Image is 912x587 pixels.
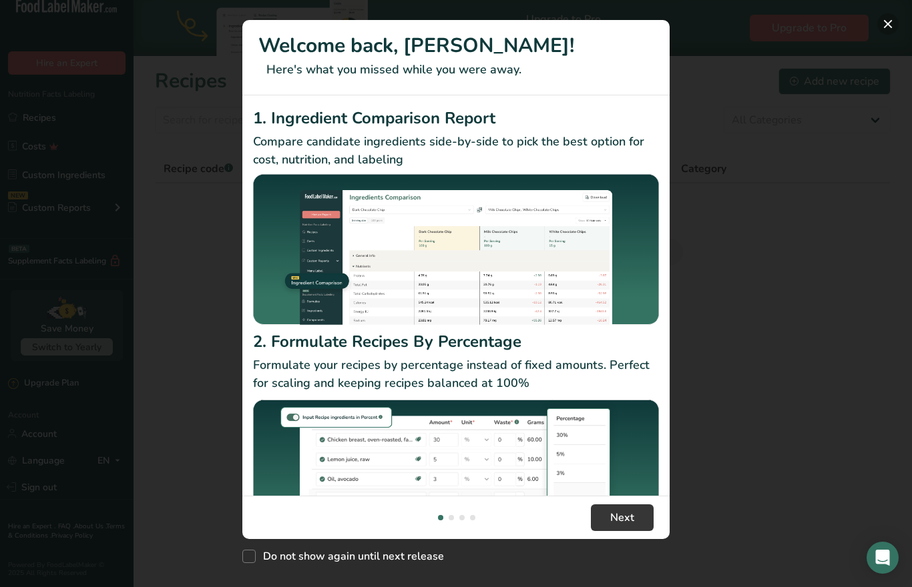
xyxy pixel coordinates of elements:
[256,550,444,563] span: Do not show again until next release
[610,510,634,526] span: Next
[258,31,654,61] h1: Welcome back, [PERSON_NAME]!
[253,356,659,392] p: Formulate your recipes by percentage instead of fixed amounts. Perfect for scaling and keeping re...
[253,330,659,354] h2: 2. Formulate Recipes By Percentage
[253,174,659,326] img: Ingredient Comparison Report
[253,398,659,558] img: Formulate Recipes By Percentage
[253,133,659,169] p: Compare candidate ingredients side-by-side to pick the best option for cost, nutrition, and labeling
[253,106,659,130] h2: 1. Ingredient Comparison Report
[258,61,654,79] p: Here's what you missed while you were away.
[867,542,899,574] div: Open Intercom Messenger
[591,504,654,531] button: Next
